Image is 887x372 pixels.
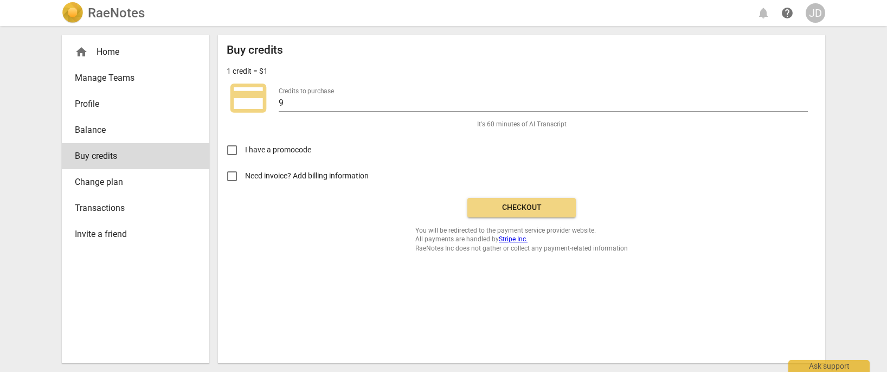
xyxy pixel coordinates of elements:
[62,169,209,195] a: Change plan
[62,2,83,24] img: Logo
[227,66,268,77] p: 1 credit = $1
[62,195,209,221] a: Transactions
[62,39,209,65] div: Home
[499,235,528,243] a: Stripe Inc.
[75,150,188,163] span: Buy credits
[245,170,370,182] span: Need invoice? Add billing information
[467,198,576,217] button: Checkout
[415,226,628,253] span: You will be redirected to the payment service provider website. All payments are handled by RaeNo...
[75,98,188,111] span: Profile
[62,143,209,169] a: Buy credits
[781,7,794,20] span: help
[62,91,209,117] a: Profile
[62,2,145,24] a: LogoRaeNotes
[75,46,88,59] span: home
[88,5,145,21] h2: RaeNotes
[806,3,825,23] button: JD
[75,124,188,137] span: Balance
[75,72,188,85] span: Manage Teams
[62,65,209,91] a: Manage Teams
[62,221,209,247] a: Invite a friend
[777,3,797,23] a: Help
[75,228,188,241] span: Invite a friend
[227,43,283,57] h2: Buy credits
[279,88,334,94] label: Credits to purchase
[75,202,188,215] span: Transactions
[75,46,188,59] div: Home
[75,176,188,189] span: Change plan
[227,76,270,120] span: credit_card
[245,144,311,156] span: I have a promocode
[788,360,870,372] div: Ask support
[476,202,567,213] span: Checkout
[477,120,567,129] span: It's 60 minutes of AI Transcript
[62,117,209,143] a: Balance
